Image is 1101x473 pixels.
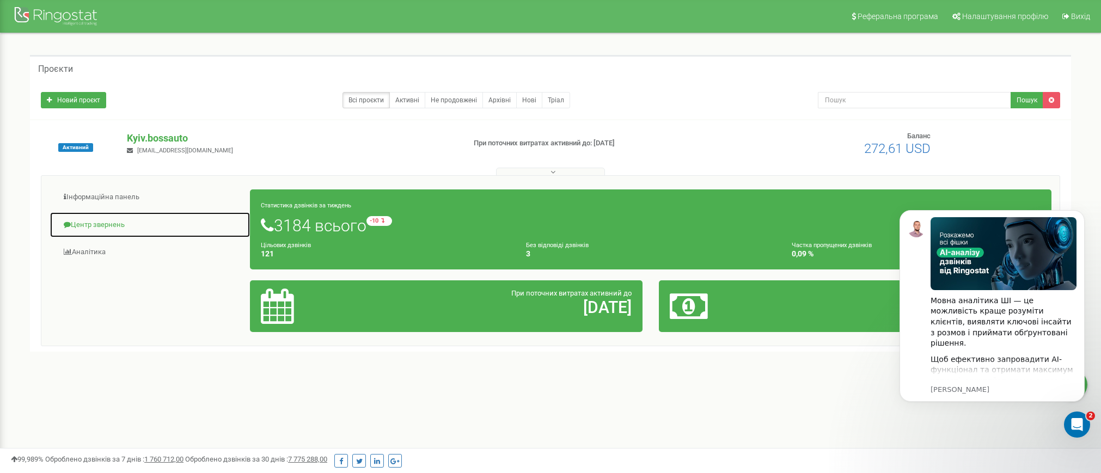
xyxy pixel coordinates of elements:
span: Вихід [1071,12,1090,21]
button: Пошук [1011,92,1043,108]
a: Інформаційна панель [50,184,250,211]
iframe: Intercom live chat [1064,411,1090,438]
span: Баланс [907,132,931,140]
h4: 0,09 % [792,250,1041,258]
a: Аналiтика [50,239,250,266]
span: 272,61 USD [864,141,931,156]
span: Активний [58,143,93,152]
input: Пошук [818,92,1012,108]
a: Всі проєкти [342,92,390,108]
span: Оброблено дзвінків за 30 днів : [185,455,327,463]
u: 7 775 288,00 [288,455,327,463]
a: Архівні [482,92,517,108]
a: Нові [516,92,542,108]
a: Не продовжені [425,92,483,108]
small: Частка пропущених дзвінків [792,242,872,249]
small: Цільових дзвінків [261,242,311,249]
a: Новий проєкт [41,92,106,108]
span: 99,989% [11,455,44,463]
small: Без відповіді дзвінків [526,242,589,249]
u: 1 760 712,00 [144,455,183,463]
a: Центр звернень [50,212,250,238]
iframe: Intercom notifications повідомлення [883,194,1101,444]
h2: [DATE] [390,298,632,316]
h4: 121 [261,250,510,258]
h2: 272,61 $ [799,298,1041,316]
p: Kyiv.bossauto [127,131,456,145]
span: Оброблено дзвінків за 7 днів : [45,455,183,463]
span: Реферальна програма [858,12,938,21]
a: Тріал [542,92,570,108]
p: При поточних витратах активний до: [DATE] [474,138,717,149]
small: -10 [366,216,392,226]
span: При поточних витратах активний до [511,289,632,297]
a: Активні [389,92,425,108]
h4: 3 [526,250,775,258]
h1: 3184 всього [261,216,1041,235]
span: 2 [1086,411,1095,420]
span: [EMAIL_ADDRESS][DOMAIN_NAME] [137,147,233,154]
h5: Проєкти [38,64,73,74]
small: Статистика дзвінків за тиждень [261,202,351,209]
span: Налаштування профілю [962,12,1048,21]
